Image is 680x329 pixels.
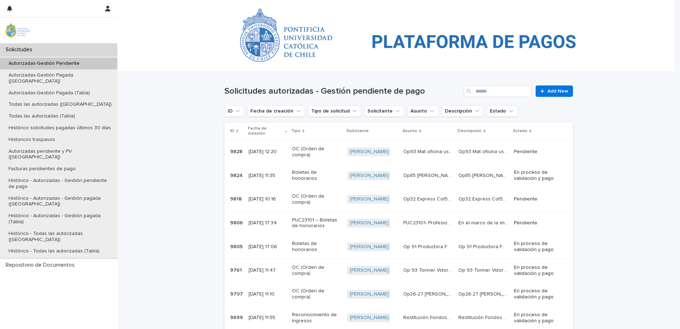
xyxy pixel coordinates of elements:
[249,244,286,250] p: [DATE] 17:06
[403,290,454,297] p: Op26-27 Sophie Cot 1634
[3,90,96,96] p: Autorizadas-Gestión Pagada (Tabla)
[249,173,286,179] p: [DATE] 11:35
[249,315,286,321] p: [DATE] 11:55
[403,147,454,155] p: Op93 Mat oficina uso constante DIMERC
[350,220,389,226] a: [PERSON_NAME]
[249,149,286,155] p: [DATE] 12:20
[248,125,283,138] p: Fecha de creación
[514,265,562,277] p: En proceso de validación y pago
[230,127,234,135] p: ID
[230,171,244,179] p: 9824
[3,72,117,84] p: Autorizadas-Gestión Pagada ([GEOGRAPHIC_DATA])
[403,266,454,273] p: Op 93 Tonner Vstore cot Nº 045
[249,196,286,202] p: [DATE] 10:16
[458,266,509,273] p: Op 93 Tonner Vstore cot Nº 045
[224,140,573,164] tr: 98289828 [DATE] 12:20OC (Orden de compra)[PERSON_NAME] Op93 Mat oficina uso constante DIMERCOp93 ...
[403,195,454,202] p: Op32 Express Cot5602
[3,125,117,131] p: Histórico solicitudes pagadas últimos 30 días
[350,244,389,250] a: [PERSON_NAME]
[230,266,243,273] p: 9761
[407,105,439,117] button: Asunto
[249,267,286,273] p: [DATE] 11:47
[230,219,244,226] p: 9806
[403,242,454,250] p: Op 91 Productora FECI BHE 404 NGutiérrez
[442,105,484,117] button: Descripción
[403,313,454,321] p: Restitución Fondos Convenio Beca inglés PUC 1966 de Francisca Dafna Orellana Lara
[6,23,30,37] img: iqsleoUpQLaG7yz5l0jK
[350,149,389,155] a: [PERSON_NAME]
[224,187,573,211] tr: 98189818 [DATE] 10:16OC (Orden de compra)[PERSON_NAME] Op32 Express Cot5602Op32 Express Cot5602 O...
[458,171,509,179] p: Op85 Bruna Benso BH48
[403,171,454,179] p: Op85 Bruna Benso BH48
[224,211,573,235] tr: 98069806 [DATE] 17:34PUC23101 – Boletas de honorarios[PERSON_NAME] PUC23101- Profesional Redacció...
[350,173,389,179] a: [PERSON_NAME]
[513,127,527,135] p: Estado
[514,149,562,155] p: Pendiente
[458,147,509,155] p: Op93 Mat oficina uso constante DIMERC
[3,61,85,67] p: Autorizadas-Gestión Pendiente
[230,290,244,297] p: 9707
[3,137,61,143] p: Historicos traspasos
[514,241,562,253] p: En proceso de validación y pago
[3,46,38,53] p: Solicitudes
[291,127,301,135] p: Tipo
[3,148,117,161] p: Autorizadas pendiente y PV ([GEOGRAPHIC_DATA])
[292,169,341,182] p: Boletas de honorarios
[258,2,332,10] p: Autorizadas-Gestión Pendiente
[3,113,81,119] p: Todas las autorizadas (Tabla)
[350,315,439,321] a: [PERSON_NAME] San [PERSON_NAME]
[224,282,573,306] tr: 97079707 [DATE] 11:10OC (Orden de compra)[PERSON_NAME] Op26-27 [PERSON_NAME] 1634Op26-27 [PERSON_...
[458,242,509,250] p: Op 91 Productora FECI BHE 404 NGutiérrez
[403,219,454,226] p: PUC23101- Profesional Redacción GVT - Boleta N°1
[458,127,482,135] p: Descripción
[3,101,117,108] p: Todas las autorizadas ([GEOGRAPHIC_DATA])
[464,85,531,97] input: Search
[230,242,244,250] p: 9805
[224,1,250,10] a: Solicitudes
[224,105,244,117] button: ID
[230,195,243,202] p: 9818
[3,166,81,172] p: Facturas pendientes de pago
[514,196,562,202] p: Pendiente
[514,312,562,324] p: En proceso de validación y pago
[346,127,369,135] p: Solicitante
[292,265,341,277] p: OC (Orden de compra)
[458,195,509,202] p: Op32 Express Cot5602
[292,217,341,229] p: PUC23101 – Boletas de honorarios
[308,105,361,117] button: Tipo de solicitud
[249,291,286,297] p: [DATE] 11:10
[292,241,341,253] p: Boletas de honorarios
[458,313,509,321] p: Restitución Fondos Convenio Beca inglés PUC 1966 (Examen IELTS o TOEFL Curso RII8003) de Francisc...
[230,147,244,155] p: 9828
[224,258,573,282] tr: 97619761 [DATE] 11:47OC (Orden de compra)[PERSON_NAME] Op 93 Tonner Vstore cot Nº 045Op 93 Tonner...
[536,85,573,97] a: Add New
[224,164,573,188] tr: 98249824 [DATE] 11:35Boletas de honorarios[PERSON_NAME] Op85 [PERSON_NAME] BH48Op85 [PERSON_NAME]...
[350,196,389,202] a: [PERSON_NAME]
[458,290,509,297] p: Op26-27 Sophie Cot 1634
[3,248,105,254] p: Histórico - Todas las autorizadas (Tabla)
[514,220,562,226] p: Pendiente
[547,89,568,94] span: Add New
[3,195,117,208] p: Histórico - Autorizadas - Gestión pagada ([GEOGRAPHIC_DATA])
[230,313,244,321] p: 9699
[514,288,562,300] p: En proceso de validación y pago
[458,219,509,226] p: En el marco de la implementación del Convenio PUC23101, se solicita la contratación de María Jesú...
[487,105,518,117] button: Estado
[3,213,117,225] p: Histórico - Autorizadas - Gestión pagada (Tabla)
[292,312,341,324] p: Reconocimiento de ingresos
[292,288,341,300] p: OC (Orden de compra)
[3,262,80,268] p: Repositorio de Documentos
[403,127,417,135] p: Asunto
[3,231,117,243] p: Histórico - Todas las autorizadas ([GEOGRAPHIC_DATA])
[224,235,573,259] tr: 98059805 [DATE] 17:06Boletas de honorarios[PERSON_NAME] Op 91 Productora FECI BHE 404 NGutiérrezO...
[364,105,404,117] button: Solicitante
[350,291,389,297] a: [PERSON_NAME]
[350,267,389,273] a: [PERSON_NAME]
[249,220,286,226] p: [DATE] 17:34
[292,146,341,158] p: OC (Orden de compra)
[247,105,305,117] button: Fecha de creación
[514,169,562,182] p: En proceso de validación y pago
[3,178,117,190] p: Histórico - Autorizadas - Gestión pendiente de pago
[224,86,461,96] h1: Solicitudes autorizadas - Gestión pendiente de pago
